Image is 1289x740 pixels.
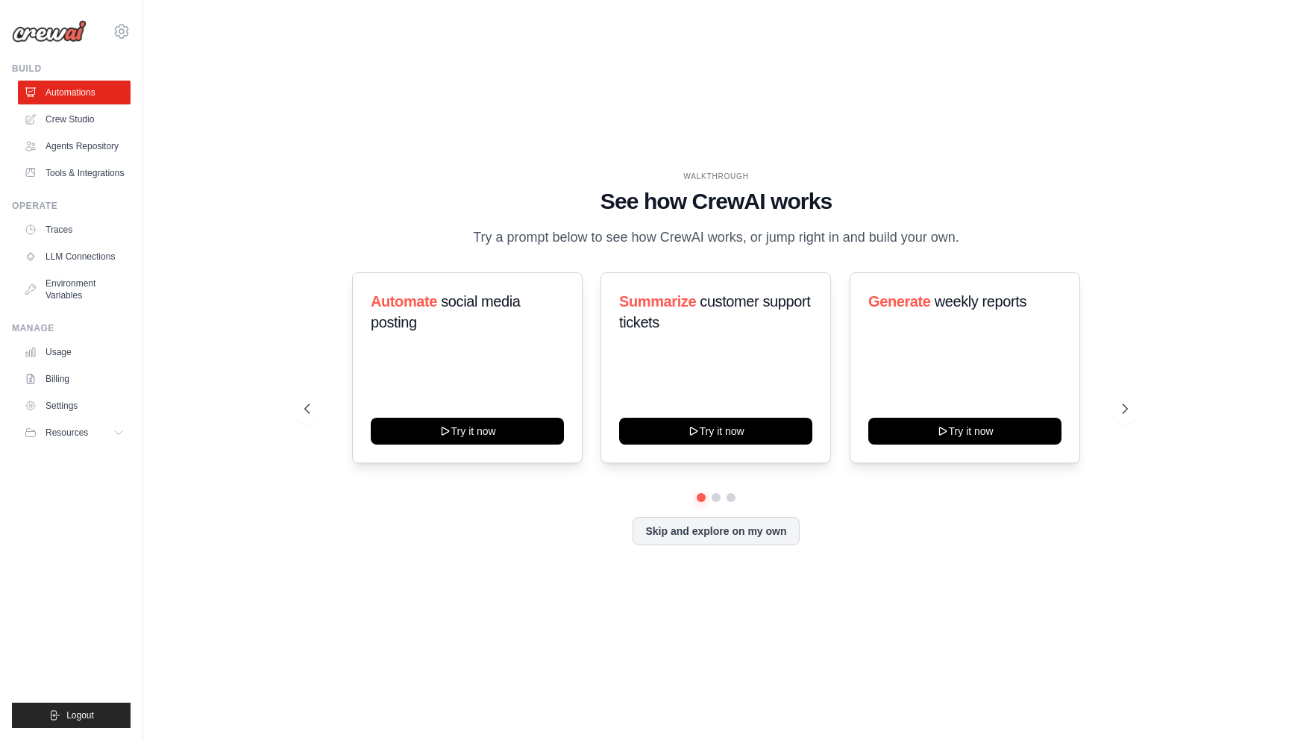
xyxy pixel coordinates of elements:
[18,245,131,269] a: LLM Connections
[18,421,131,445] button: Resources
[934,293,1026,310] span: weekly reports
[46,427,88,439] span: Resources
[18,107,131,131] a: Crew Studio
[465,227,967,248] p: Try a prompt below to see how CrewAI works, or jump right in and build your own.
[371,293,437,310] span: Automate
[371,293,521,330] span: social media posting
[371,418,564,445] button: Try it now
[619,293,696,310] span: Summarize
[18,134,131,158] a: Agents Repository
[12,20,87,43] img: Logo
[304,188,1128,215] h1: See how CrewAI works
[18,340,131,364] a: Usage
[633,517,799,545] button: Skip and explore on my own
[18,161,131,185] a: Tools & Integrations
[18,272,131,307] a: Environment Variables
[12,703,131,728] button: Logout
[868,293,931,310] span: Generate
[619,418,812,445] button: Try it now
[18,367,131,391] a: Billing
[18,394,131,418] a: Settings
[12,63,131,75] div: Build
[12,200,131,212] div: Operate
[18,81,131,104] a: Automations
[619,293,810,330] span: customer support tickets
[66,709,94,721] span: Logout
[12,322,131,334] div: Manage
[304,171,1128,182] div: WALKTHROUGH
[18,218,131,242] a: Traces
[868,418,1061,445] button: Try it now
